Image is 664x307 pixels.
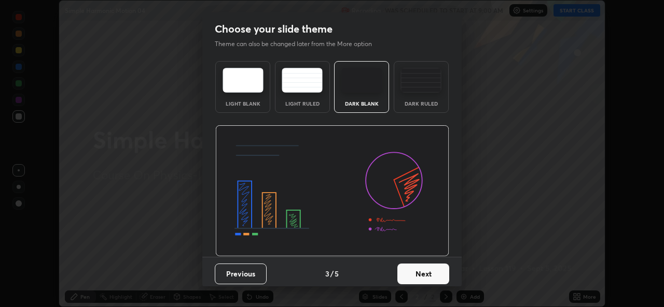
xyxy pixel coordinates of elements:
button: Next [397,264,449,284]
img: lightTheme.e5ed3b09.svg [223,68,264,93]
img: lightRuledTheme.5fabf969.svg [282,68,323,93]
div: Light Ruled [282,101,323,106]
p: Theme can also be changed later from the More option [215,39,383,49]
div: Light Blank [222,101,264,106]
div: Dark Blank [341,101,382,106]
h2: Choose your slide theme [215,22,333,36]
h4: / [330,268,334,279]
div: Dark Ruled [400,101,442,106]
img: darkRuledTheme.de295e13.svg [400,68,441,93]
h4: 5 [335,268,339,279]
img: darkThemeBanner.d06ce4a2.svg [215,125,449,257]
img: darkTheme.f0cc69e5.svg [341,68,382,93]
button: Previous [215,264,267,284]
h4: 3 [325,268,329,279]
